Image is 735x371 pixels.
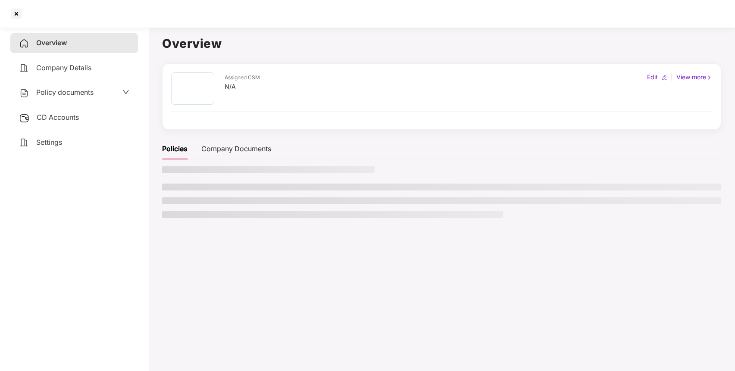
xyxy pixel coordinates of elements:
div: Policies [162,143,188,154]
div: N/A [225,82,260,91]
div: Company Documents [201,143,271,154]
span: down [122,89,129,96]
img: editIcon [661,75,667,81]
h1: Overview [162,34,721,53]
img: svg+xml;base64,PHN2ZyB4bWxucz0iaHR0cDovL3d3dy53My5vcmcvMjAwMC9zdmciIHdpZHRoPSIyNCIgaGVpZ2h0PSIyNC... [19,137,29,148]
img: svg+xml;base64,PHN2ZyB4bWxucz0iaHR0cDovL3d3dy53My5vcmcvMjAwMC9zdmciIHdpZHRoPSIyNCIgaGVpZ2h0PSIyNC... [19,88,29,98]
img: svg+xml;base64,PHN2ZyB3aWR0aD0iMjUiIGhlaWdodD0iMjQiIHZpZXdCb3g9IjAgMCAyNSAyNCIgZmlsbD0ibm9uZSIgeG... [19,113,30,123]
div: Edit [645,72,660,82]
div: | [669,72,675,82]
img: svg+xml;base64,PHN2ZyB4bWxucz0iaHR0cDovL3d3dy53My5vcmcvMjAwMC9zdmciIHdpZHRoPSIyNCIgaGVpZ2h0PSIyNC... [19,38,29,49]
span: Company Details [36,63,91,72]
span: Policy documents [36,88,94,97]
div: Assigned CSM [225,74,260,82]
div: View more [675,72,714,82]
span: Overview [36,38,67,47]
img: rightIcon [706,75,712,81]
img: svg+xml;base64,PHN2ZyB4bWxucz0iaHR0cDovL3d3dy53My5vcmcvMjAwMC9zdmciIHdpZHRoPSIyNCIgaGVpZ2h0PSIyNC... [19,63,29,73]
span: CD Accounts [37,113,79,122]
span: Settings [36,138,62,147]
